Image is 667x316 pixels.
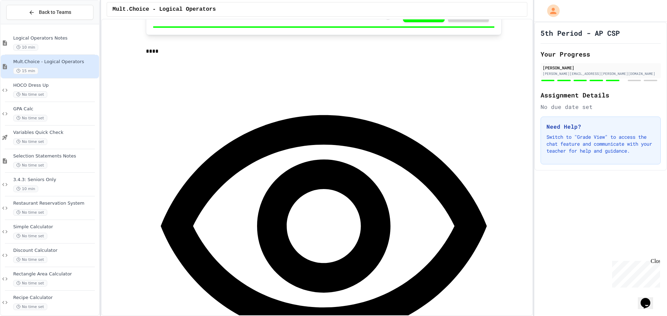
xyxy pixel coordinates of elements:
span: Restaurant Reservation System [13,200,98,206]
span: 10 min [13,186,38,192]
span: No time set [13,115,47,121]
span: Recipe Calculator [13,295,98,301]
button: Back to Teams [6,5,93,20]
span: No time set [13,233,47,239]
div: [PERSON_NAME][EMAIL_ADDRESS][PERSON_NAME][DOMAIN_NAME] [543,71,659,76]
span: GPA Calc [13,106,98,112]
span: No time set [13,280,47,287]
div: Chat with us now!Close [3,3,48,44]
span: Simple Calculator [13,224,98,230]
iframe: chat widget [609,258,660,288]
span: No time set [13,209,47,216]
iframe: chat widget [638,288,660,309]
span: No time set [13,304,47,310]
span: 15 min [13,68,38,74]
span: No time set [13,256,47,263]
span: No time set [13,91,47,98]
h2: Your Progress [541,49,661,59]
span: Logical Operators Notes [13,35,98,41]
span: No time set [13,162,47,169]
span: HOCO Dress Up [13,83,98,88]
span: Mult.Choice - Logical Operators [13,59,98,65]
span: Selection Statements Notes [13,153,98,159]
h1: 5th Period - AP CSP [541,28,620,38]
h3: Need Help? [546,122,655,131]
h2: Assignment Details [541,90,661,100]
span: Mult.Choice - Logical Operators [113,5,216,14]
span: No time set [13,138,47,145]
span: Rectangle Area Calculator [13,271,98,277]
span: 10 min [13,44,38,51]
div: No due date set [541,103,661,111]
span: Variables Quick Check [13,130,98,136]
span: 3.4.3: Seniors Only [13,177,98,183]
p: Switch to "Grade View" to access the chat feature and communicate with your teacher for help and ... [546,134,655,154]
div: My Account [540,3,561,19]
span: Back to Teams [39,9,71,16]
div: [PERSON_NAME] [543,65,659,71]
span: Discount Calculator [13,248,98,254]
